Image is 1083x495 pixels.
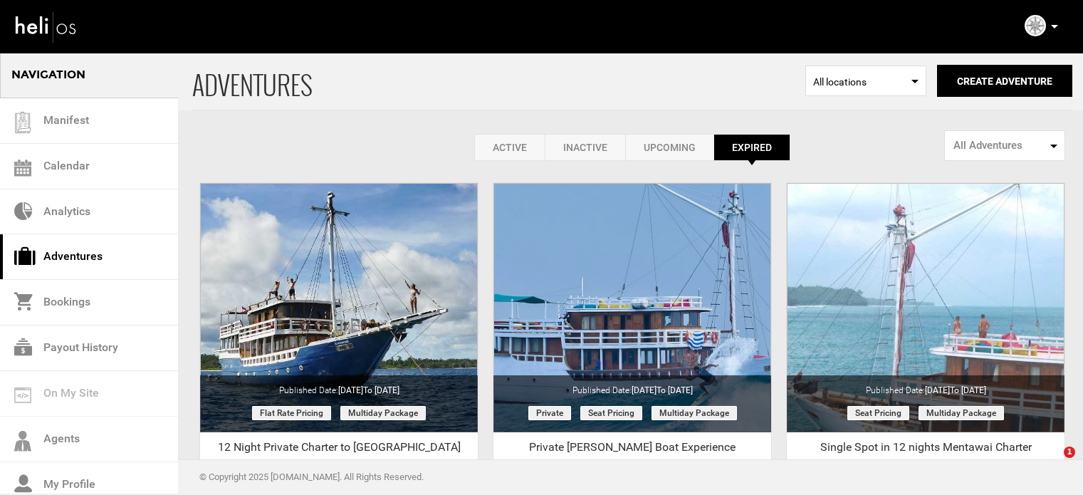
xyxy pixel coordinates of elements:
[805,66,926,96] span: Select box activate
[252,406,331,420] span: Flat Rate Pricing
[632,385,693,395] span: [DATE]
[14,160,31,177] img: calendar.svg
[545,134,625,161] a: Inactive
[1025,15,1046,36] img: a6463a47d63db30c48e537b0579c8500.png
[625,134,713,161] a: Upcoming
[656,385,693,395] span: to [DATE]
[937,65,1072,97] button: Create Adventure
[200,375,478,397] div: Published Date:
[787,375,1064,397] div: Published Date:
[340,406,426,420] span: Multiday package
[12,112,33,133] img: guest-list.svg
[813,75,919,89] span: All locations
[14,387,31,403] img: on_my_site.svg
[787,439,1064,461] div: Single Spot in 12 nights Mentawai Charter
[338,385,399,395] span: [DATE]
[474,134,545,161] a: Active
[200,439,478,461] div: 12 Night Private Charter to [GEOGRAPHIC_DATA]
[14,8,78,46] img: heli-logo
[580,406,642,420] span: Seat Pricing
[944,130,1065,161] button: All Adventures
[950,385,986,395] span: to [DATE]
[847,406,909,420] span: Seat Pricing
[528,406,571,420] span: Private
[925,385,986,395] span: [DATE]
[493,375,771,397] div: Published Date:
[1064,447,1075,458] span: 1
[1035,447,1069,481] iframe: Intercom live chat
[919,406,1004,420] span: Multiday package
[652,406,737,420] span: Multiday package
[493,439,771,461] div: Private [PERSON_NAME] Boat Experience
[192,52,805,110] span: ADVENTURES
[363,385,399,395] span: to [DATE]
[953,138,1047,153] span: All Adventures
[14,431,31,452] img: agents-icon.svg
[713,134,790,161] a: Expired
